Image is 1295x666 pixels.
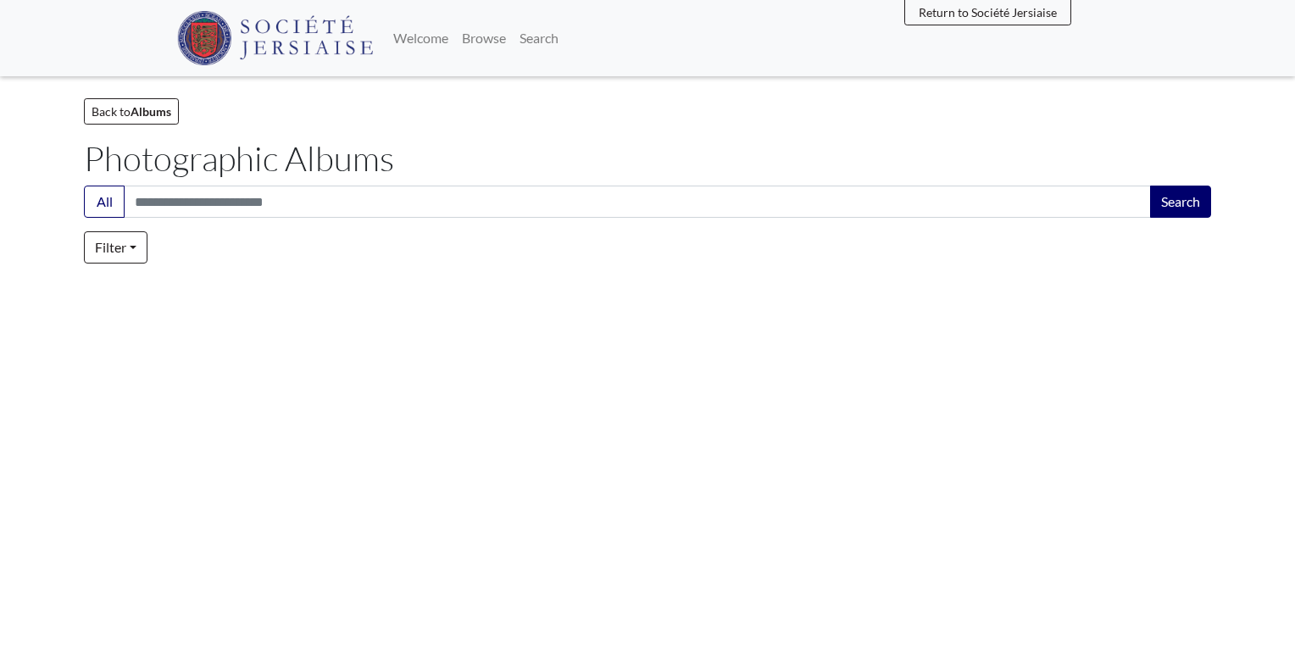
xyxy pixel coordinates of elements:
[386,21,455,55] a: Welcome
[84,231,147,264] a: Filter
[513,21,565,55] a: Search
[177,7,373,69] a: Société Jersiaise logo
[455,21,513,55] a: Browse
[131,104,171,119] strong: Albums
[84,98,179,125] a: Back toAlbums
[919,5,1057,19] span: Return to Société Jersiaise
[1150,186,1211,218] button: Search
[177,11,373,65] img: Société Jersiaise
[84,186,125,218] button: All
[124,186,1152,218] input: Search this collection...
[84,138,1211,179] h1: Photographic Albums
